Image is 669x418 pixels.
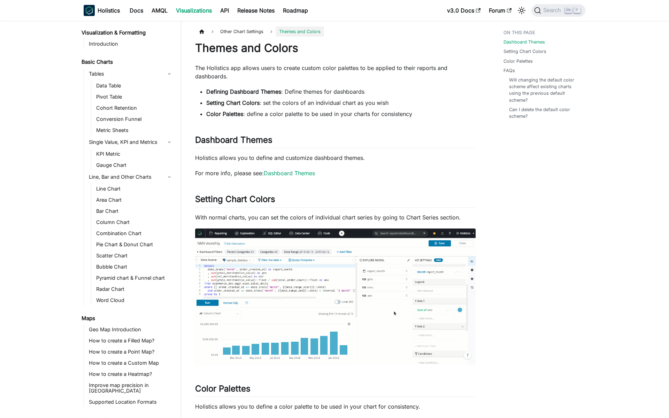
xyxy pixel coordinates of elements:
strong: Color Palettes [206,110,243,117]
nav: Docs sidebar [77,21,181,418]
a: KPI Metric [94,149,175,159]
a: Docs [125,5,147,16]
a: Bubble Chart [94,262,175,272]
a: Home page [195,26,208,37]
p: With normal charts, you can set the colors of individual chart series by going to Chart Series se... [195,213,476,222]
a: Single Value, KPI and Metrics [87,137,175,148]
button: Search (Ctrl+K) [531,4,585,17]
span: Other Chart Settings [217,26,267,37]
li: : set the colors of an individual chart as you wish [206,99,476,107]
b: Holistics [98,6,120,15]
span: Search [541,7,565,14]
nav: Breadcrumbs [195,26,476,37]
a: Column Chart [94,217,175,227]
a: FAQs [503,67,515,74]
p: For more info, please see: [195,169,476,177]
a: Improve map precision in [GEOGRAPHIC_DATA] [87,380,175,396]
li: : define a color palette to be used in your charts for consistency [206,110,476,118]
a: Will changing the default color scheme affect existing charts using the previous default scheme? [509,77,578,103]
a: How to create a Filled Map? [87,336,175,346]
a: Color Palettes [503,58,533,64]
a: Bar Chart [94,206,175,216]
a: Scatter Chart [94,251,175,261]
p: The Holistics app allows users to create custom color palettes to be applied to their reports and... [195,64,476,80]
a: Supported Location Formats [87,397,175,407]
a: Cohort Retention [94,103,175,113]
a: Basic Charts [79,57,175,67]
a: Gauge Chart [94,160,175,170]
a: Line Chart [94,184,175,194]
a: Dashboard Themes [264,170,315,177]
a: API [216,5,233,16]
a: Maps [79,313,175,323]
a: Combination Chart [94,229,175,238]
button: Switch between dark and light mode (currently light mode) [516,5,527,16]
a: HolisticsHolistics [84,5,120,16]
a: Setting Chart Colors [503,48,546,55]
span: Themes and Colors [276,26,324,37]
li: : Define themes for dashboards [206,87,476,96]
a: Visualizations [172,5,216,16]
a: Metric Sheets [94,125,175,135]
a: How to create a Heatmap? [87,369,175,379]
p: Holistics allows you to define a color palette to be used in your chart for consistency. [195,402,476,411]
a: Roadmap [279,5,312,16]
a: Word Cloud [94,295,175,305]
h1: Themes and Colors [195,41,476,55]
a: Conversion Funnel [94,114,175,124]
a: How to create a Custom Map [87,358,175,368]
h2: Dashboard Themes [195,135,476,148]
a: Visualization & Formatting [79,28,175,38]
a: Radar Chart [94,284,175,294]
p: Holistics allows you to define and customize dashboard themes. [195,154,476,162]
a: Data Table [94,81,175,91]
a: Tables [87,68,175,79]
strong: Defining Dashboard Themes [206,88,281,95]
h2: Setting Chart Colors [195,194,476,207]
a: Geo Map Introduction [87,325,175,334]
a: Forum [485,5,516,16]
img: Holistics [84,5,95,16]
a: Can I delete the default color scheme? [509,106,578,119]
a: Area Chart [94,195,175,205]
a: Pivot Table [94,92,175,102]
a: Dashboard Themes [503,39,545,45]
strong: Setting Chart Colors [206,99,260,106]
a: Line, Bar and Other Charts [87,171,175,183]
a: Pie Chart & Donut Chart [94,240,175,249]
a: Introduction [87,39,175,49]
a: Pyramid chart & Funnel chart [94,273,175,283]
a: Release Notes [233,5,279,16]
kbd: K [574,7,580,13]
a: v3.0 Docs [443,5,485,16]
h2: Color Palettes [195,384,476,397]
a: AMQL [147,5,172,16]
a: How to create a Point Map? [87,347,175,357]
